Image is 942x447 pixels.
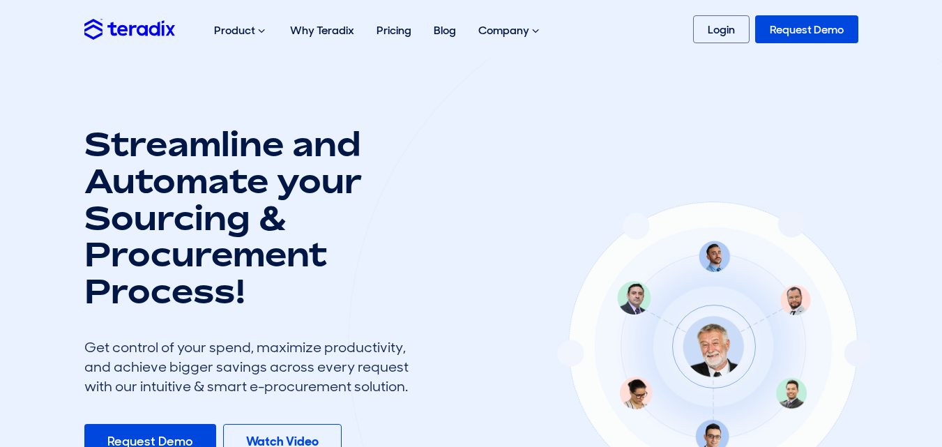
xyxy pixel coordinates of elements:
[84,126,419,310] h1: Streamline and Automate your Sourcing & Procurement Process!
[467,8,553,53] div: Company
[423,8,467,52] a: Blog
[203,8,279,53] div: Product
[755,15,858,43] a: Request Demo
[84,19,175,39] img: Teradix logo
[84,338,419,396] div: Get control of your spend, maximize productivity, and achieve bigger savings across every request...
[365,8,423,52] a: Pricing
[693,15,750,43] a: Login
[279,8,365,52] a: Why Teradix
